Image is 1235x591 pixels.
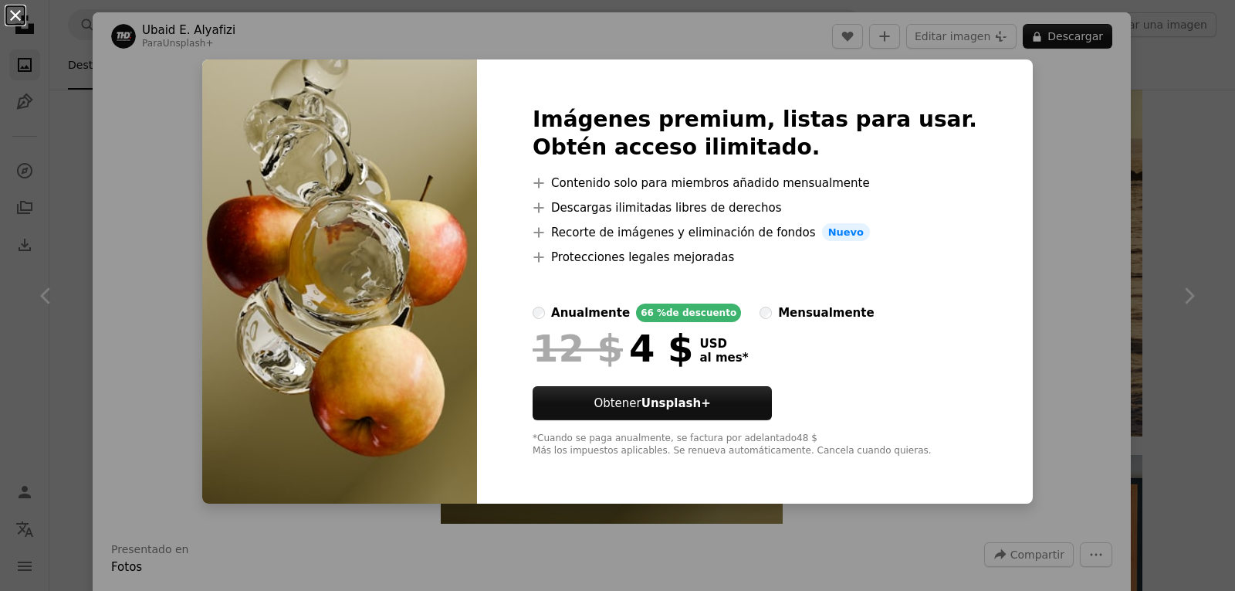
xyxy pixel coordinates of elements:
li: Recorte de imágenes y eliminación de fondos [533,223,977,242]
input: anualmente66 %de descuento [533,307,545,319]
strong: Unsplash+ [641,396,711,410]
span: Nuevo [822,223,870,242]
button: ObtenerUnsplash+ [533,386,772,420]
span: USD [699,337,748,351]
h2: Imágenes premium, listas para usar. Obtén acceso ilimitado. [533,106,977,161]
span: 12 $ [533,328,623,369]
li: Descargas ilimitadas libres de derechos [533,199,977,217]
div: mensualmente [778,304,874,322]
span: al mes * [699,351,748,365]
div: *Cuando se paga anualmente, se factura por adelantado 48 $ Más los impuestos aplicables. Se renue... [533,433,977,457]
div: 66 % de descuento [636,304,741,322]
img: premium_photo-1757478677055-85288730a5c2 [202,59,477,504]
input: mensualmente [760,307,772,319]
li: Contenido solo para miembros añadido mensualmente [533,174,977,192]
li: Protecciones legales mejoradas [533,248,977,267]
div: 4 $ [533,328,693,369]
div: anualmente [551,304,630,322]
